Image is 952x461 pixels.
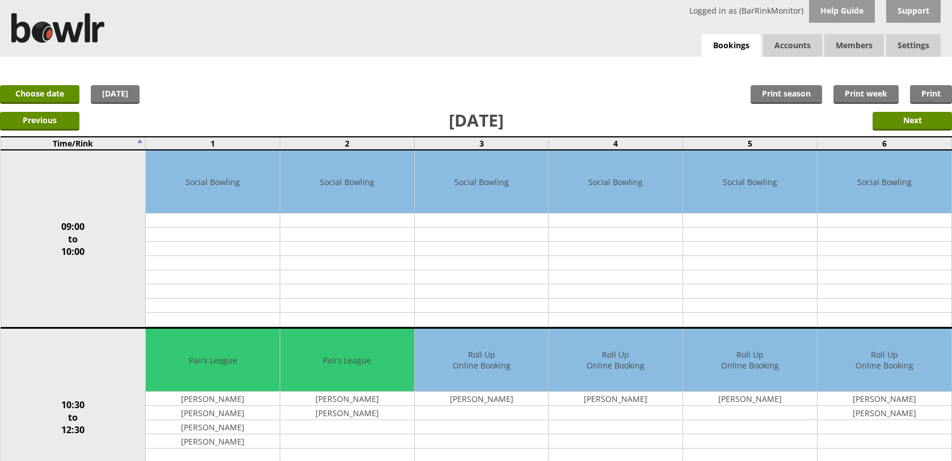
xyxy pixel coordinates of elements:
[818,329,951,392] td: Roll Up Online Booking
[886,34,941,57] span: Settings
[702,34,761,57] a: Bookings
[873,112,952,131] input: Next
[818,406,951,420] td: [PERSON_NAME]
[817,137,951,150] td: 6
[146,406,280,420] td: [PERSON_NAME]
[280,137,415,150] td: 2
[683,329,817,392] td: Roll Up Online Booking
[751,85,822,104] a: Print season
[91,85,140,104] a: [DATE]
[549,137,683,150] td: 4
[763,34,822,57] span: Accounts
[280,150,414,213] td: Social Bowling
[146,150,280,213] td: Social Bowling
[910,85,952,104] a: Print
[280,329,414,392] td: Pairs League
[280,392,414,406] td: [PERSON_NAME]
[833,85,899,104] a: Print week
[415,329,549,392] td: Roll Up Online Booking
[549,150,683,213] td: Social Bowling
[146,434,280,449] td: [PERSON_NAME]
[414,137,549,150] td: 3
[146,392,280,406] td: [PERSON_NAME]
[549,329,683,392] td: Roll Up Online Booking
[549,392,683,406] td: [PERSON_NAME]
[146,329,280,392] td: Pairs League
[818,150,951,213] td: Social Bowling
[683,392,817,406] td: [PERSON_NAME]
[1,137,146,150] td: Time/Rink
[1,150,146,328] td: 09:00 to 10:00
[146,137,280,150] td: 1
[146,420,280,434] td: [PERSON_NAME]
[824,34,884,57] span: Members
[683,137,818,150] td: 5
[415,392,549,406] td: [PERSON_NAME]
[818,392,951,406] td: [PERSON_NAME]
[280,406,414,420] td: [PERSON_NAME]
[415,150,549,213] td: Social Bowling
[683,150,817,213] td: Social Bowling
